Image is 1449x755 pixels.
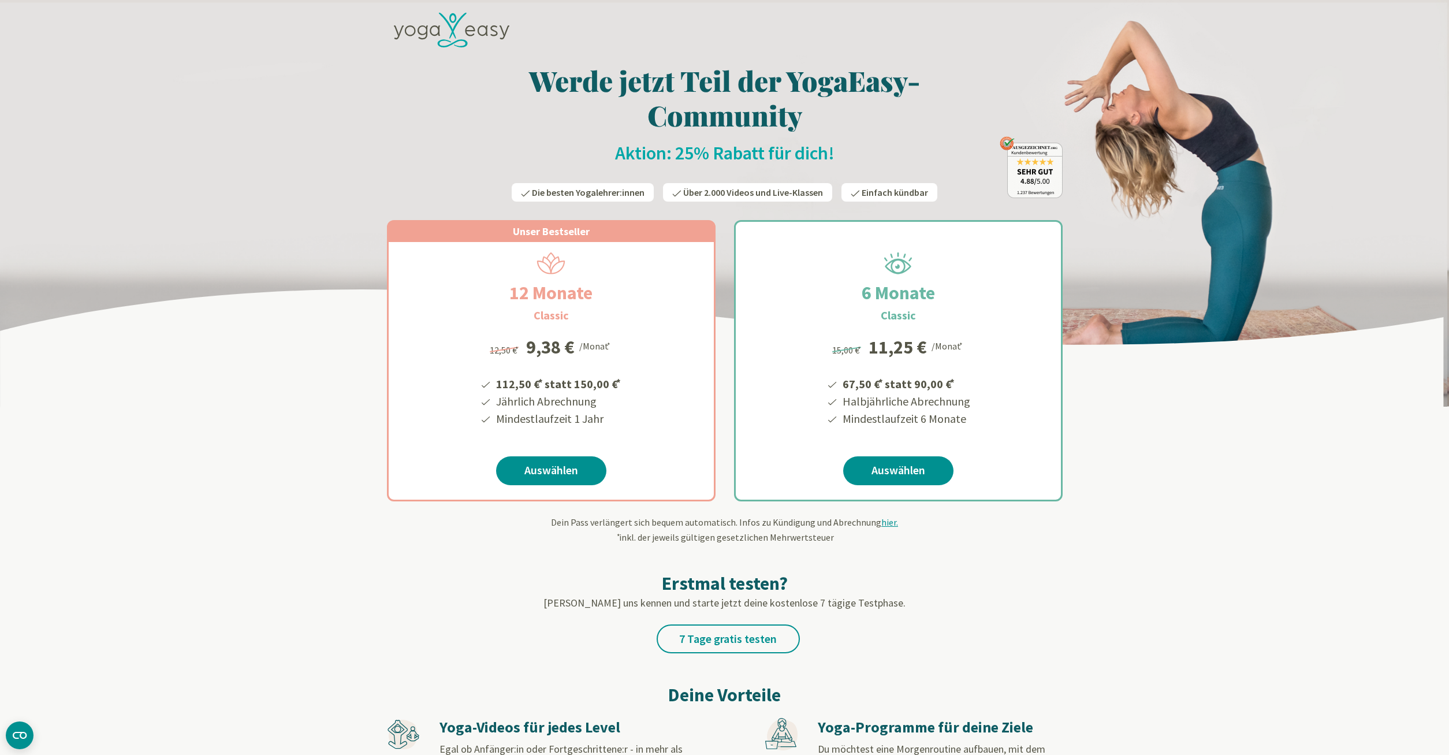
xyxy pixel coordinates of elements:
[843,456,953,485] a: Auswählen
[482,279,620,307] h2: 12 Monate
[387,142,1063,165] h2: Aktion: 25% Rabatt für dich!
[834,279,963,307] h2: 6 Monate
[387,572,1063,595] h2: Erstmal testen?
[387,595,1063,611] p: [PERSON_NAME] uns kennen und starte jetzt deine kostenlose 7 tägige Testphase.
[6,721,33,749] button: CMP-Widget öffnen
[841,410,970,427] li: Mindestlaufzeit 6 Monate
[869,338,927,356] div: 11,25 €
[683,187,823,198] span: Über 2.000 Videos und Live-Klassen
[841,393,970,410] li: Halbjährliche Abrechnung
[490,344,520,356] span: 12,50 €
[818,718,1061,737] h3: Yoga-Programme für deine Ziele
[1000,136,1063,198] img: ausgezeichnet_badge.png
[657,624,800,653] a: 7 Tage gratis testen
[494,393,623,410] li: Jährlich Abrechnung
[496,456,606,485] a: Auswählen
[932,338,964,353] div: /Monat
[841,373,970,393] li: 67,50 € statt 90,00 €
[579,338,612,353] div: /Monat
[513,225,590,238] span: Unser Bestseller
[616,531,834,543] span: inkl. der jeweils gültigen gesetzlichen Mehrwertsteuer
[494,410,623,427] li: Mindestlaufzeit 1 Jahr
[862,187,928,198] span: Einfach kündbar
[494,373,623,393] li: 112,50 € statt 150,00 €
[526,338,575,356] div: 9,38 €
[881,307,916,324] h3: Classic
[387,63,1063,132] h1: Werde jetzt Teil der YogaEasy-Community
[387,681,1063,709] h2: Deine Vorteile
[439,718,683,737] h3: Yoga-Videos für jedes Level
[881,516,898,528] span: hier.
[387,515,1063,544] div: Dein Pass verlängert sich bequem automatisch. Infos zu Kündigung und Abrechnung
[532,187,645,198] span: Die besten Yogalehrer:innen
[832,344,863,356] span: 15,00 €
[534,307,569,324] h3: Classic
